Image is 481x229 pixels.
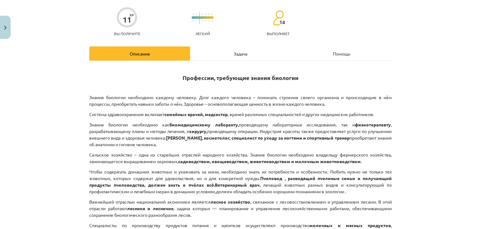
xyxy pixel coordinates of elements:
img: icon-short-line-57e1e144782c952c97e751825c79c345078a6d821885a25fce030b3d8c18986b.svg [209,20,209,22]
font: Сельское хозяйство – одна из старейших отраслей народного хозяйства. Знание биологии необходимо в... [89,152,392,164]
font: , лечащий животных разных видов и консультирующий по профилактическим и лечебным мерам в домашних... [89,182,392,194]
font: Специалисты по производству продуктов питания и напитков осуществляют производство [89,222,309,228]
font: биомедицинскому лаборанту, [169,122,239,127]
font: должен обладать особенно хорошими познаниями в зоологии . [216,189,346,194]
font: проводящему операции. Индустрия красоты также предоставляет услуги по улучшению внешнего вида и з... [89,128,392,141]
font: Ветеринарный врач [215,182,260,188]
font: семейных врачей, медсестер [164,111,228,117]
font: , задача которых — планирование и управление лесохозяйственными работами, обеспечивающими сохране... [89,205,392,218]
img: icon-short-line-57e1e144782c952c97e751825c79c345078a6d821885a25fce030b3d8c18986b.svg [205,20,206,22]
img: icon-close-lesson-0947bae3869378f0d4975bcd49f059093ad1ed9edebbc8119c70593378902aed.svg [4,26,7,30]
font: Чтобы содержать домашних животных и ухаживать за ними, необходимо знать их потребности и особенно... [89,169,392,181]
font: Легкий [195,31,210,36]
font: Профессии, требующие знания биологии [183,74,298,81]
img: icon-short-line-57e1e144782c952c97e751825c79c345078a6d821885a25fce030b3d8c18986b.svg [209,13,209,15]
font: , врачей различных специальностей и других медицинских работников. [228,111,374,117]
font: хирургу, [189,128,207,134]
font: Вы получите [114,31,140,36]
font: молочных и мясных продуктов [309,222,391,228]
font: 14 [279,19,285,25]
font: физиотерапевту [355,122,391,127]
img: icon-long-line-d9ea69661e0d244f92f715978eff75569469978d946b2353a9bb055b3ed8787d.svg [199,12,200,24]
font: , разрабатывающему планы и методы лечения, и [89,122,392,134]
img: icon-short-line-57e1e144782c952c97e751825c79c345078a6d821885a25fce030b3d8c18986b.svg [205,13,206,15]
font: Система здравоохранения включает [89,111,164,117]
font: садоводством, овощеводством, животноводством и молочным животноводством [178,158,361,164]
font: Описание [130,51,150,56]
font: , связанное с лесовосстановлением и управлением лесами. В этой отрасли работают [89,199,392,211]
font: проводящему лабораторные исследования, так и [239,122,355,127]
font: выполняет [267,31,290,36]
img: icon-short-line-57e1e144782c952c97e751825c79c345078a6d821885a25fce030b3d8c18986b.svg [196,13,197,15]
font: Помощь [333,51,350,56]
font: лесники и лесничие [127,205,173,211]
font: лесное хозяйство [211,199,250,205]
font: приобретают знания об анатомии и гигиене человека. [89,135,392,147]
img: icon-short-line-57e1e144782c952c97e751825c79c345078a6d821885a25fce030b3d8c18986b.svg [196,20,197,22]
font: Знание биологии необходимо как [89,122,169,127]
img: icon-short-line-57e1e144782c952c97e751825c79c345078a6d821885a25fce030b3d8c18986b.svg [202,20,203,22]
font: . [361,158,362,164]
font: Задача [234,51,247,56]
img: students-c634bb4e5e11cddfef0936a35e636f08e4e9abd3cc4e673bd6f9a4125e45ecb1.svg [273,10,284,26]
img: icon-short-line-57e1e144782c952c97e751825c79c345078a6d821885a25fce030b3d8c18986b.svg [202,13,203,15]
font: Пчеловод , разводящий пчелиные семьи и получающий продукты пчеловодства, должен знать о пчёлах всё. [89,175,392,188]
font: [PERSON_NAME], косметолог, специалист по уходу за ногтями и спортивный тренер [166,135,349,141]
font: Важнейшей отраслью национальной экономики является [89,199,211,205]
font: XP [130,13,134,17]
font: 11 [123,15,132,24]
font: Знание биологии необходимо каждому человеку. Долг каждого человека – понимать строение своего орг... [89,94,392,107]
